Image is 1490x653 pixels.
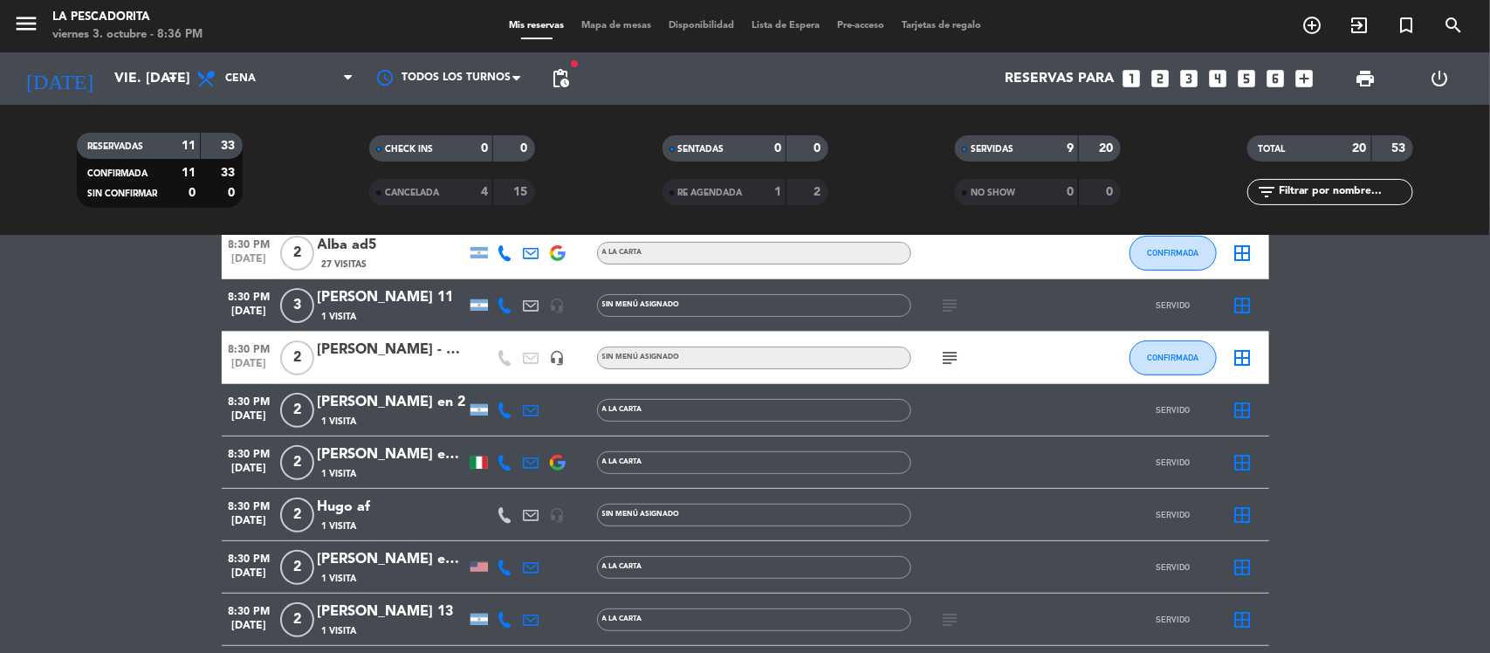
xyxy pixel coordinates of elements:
[940,347,961,368] i: subject
[385,189,439,197] span: CANCELADA
[322,258,367,272] span: 27 Visitas
[1130,498,1217,533] button: SERVIDO
[1277,182,1412,202] input: Filtrar por nombre...
[1233,243,1253,264] i: border_all
[521,142,532,155] strong: 0
[1233,400,1253,421] i: border_all
[1233,295,1253,316] i: border_all
[1130,288,1217,323] button: SERVIDO
[660,21,743,31] span: Disponibilidad
[87,189,157,198] span: SIN CONFIRMAR
[182,140,196,152] strong: 11
[550,350,566,366] i: headset_mic
[280,445,314,480] span: 2
[1233,347,1253,368] i: border_all
[1130,550,1217,585] button: SERVIDO
[828,21,893,31] span: Pre-acceso
[222,600,278,620] span: 8:30 PM
[280,602,314,637] span: 2
[162,68,183,89] i: arrow_drop_down
[318,286,466,309] div: [PERSON_NAME] 11
[1429,68,1450,89] i: power_settings_new
[221,167,238,179] strong: 33
[678,145,724,154] span: SENTADAS
[1265,67,1287,90] i: looks_6
[1355,68,1376,89] span: print
[280,393,314,428] span: 2
[814,186,824,198] strong: 2
[1130,445,1217,480] button: SERVIDO
[1301,15,1322,36] i: add_circle_outline
[1130,236,1217,271] button: CONFIRMADA
[228,187,238,199] strong: 0
[1147,353,1198,362] span: CONFIRMADA
[1258,145,1285,154] span: TOTAL
[280,288,314,323] span: 3
[940,295,961,316] i: subject
[322,310,357,324] span: 1 Visita
[1156,457,1190,467] span: SERVIDO
[222,547,278,567] span: 8:30 PM
[550,455,566,471] img: google-logo.png
[481,186,488,198] strong: 4
[318,391,466,414] div: [PERSON_NAME] en 2
[1178,67,1201,90] i: looks_3
[222,358,278,378] span: [DATE]
[1156,510,1190,519] span: SERVIDO
[678,189,743,197] span: RE AGENDADA
[550,68,571,89] span: pending_actions
[222,306,278,326] span: [DATE]
[280,236,314,271] span: 2
[1349,15,1370,36] i: exit_to_app
[318,601,466,623] div: [PERSON_NAME] 13
[814,142,824,155] strong: 0
[1099,142,1116,155] strong: 20
[13,10,39,37] i: menu
[602,511,680,518] span: Sin menú asignado
[322,415,357,429] span: 1 Visita
[1207,67,1230,90] i: looks_4
[225,72,256,85] span: Cena
[1294,67,1316,90] i: add_box
[1353,142,1367,155] strong: 20
[1150,67,1172,90] i: looks_two
[13,59,106,98] i: [DATE]
[971,189,1015,197] span: NO SHOW
[550,507,566,523] i: headset_mic
[971,145,1013,154] span: SERVIDAS
[569,58,580,69] span: fiber_manual_record
[322,519,357,533] span: 1 Visita
[222,253,278,273] span: [DATE]
[1156,300,1190,310] span: SERVIDO
[602,354,680,361] span: Sin menú asignado
[182,167,196,179] strong: 11
[774,186,781,198] strong: 1
[1256,182,1277,203] i: filter_list
[1121,67,1143,90] i: looks_one
[52,9,203,26] div: La Pescadorita
[1396,15,1417,36] i: turned_in_not
[318,339,466,361] div: [PERSON_NAME] - PST
[1106,186,1116,198] strong: 0
[514,186,532,198] strong: 15
[1236,67,1259,90] i: looks_5
[52,26,203,44] div: viernes 3. octubre - 8:36 PM
[1156,615,1190,624] span: SERVIDO
[1156,562,1190,572] span: SERVIDO
[893,21,990,31] span: Tarjetas de regalo
[1403,52,1477,105] div: LOG OUT
[602,249,642,256] span: A LA CARTA
[280,550,314,585] span: 2
[87,169,148,178] span: CONFIRMADA
[1233,609,1253,630] i: border_all
[481,142,488,155] strong: 0
[602,406,642,413] span: A LA CARTA
[550,245,566,261] img: google-logo.png
[1392,142,1410,155] strong: 53
[774,142,781,155] strong: 0
[87,142,143,151] span: RESERVADAS
[13,10,39,43] button: menu
[221,140,238,152] strong: 33
[1233,452,1253,473] i: border_all
[222,443,278,463] span: 8:30 PM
